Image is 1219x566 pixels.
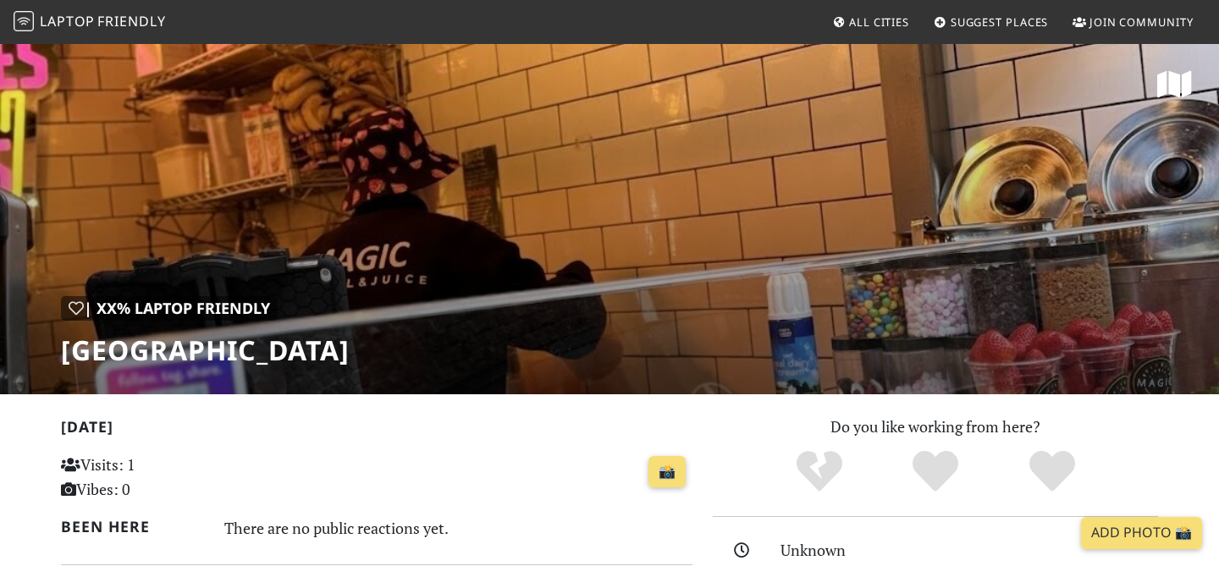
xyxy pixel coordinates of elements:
a: Add Photo 📸 [1081,517,1202,549]
div: | XX% Laptop Friendly [61,296,278,321]
h2: [DATE] [61,418,692,442]
span: Join Community [1089,14,1194,30]
span: All Cities [849,14,909,30]
span: Suggest Places [951,14,1049,30]
div: Yes [877,448,994,495]
a: All Cities [825,7,916,37]
a: LaptopFriendly LaptopFriendly [14,8,166,37]
p: Visits: 1 Vibes: 0 [61,453,258,502]
div: There are no public reactions yet. [224,514,693,541]
p: Do you like working from here? [713,415,1158,439]
a: 📸 [648,456,686,488]
span: Laptop [40,12,95,30]
div: Definitely! [994,448,1111,495]
a: Suggest Places [927,7,1056,37]
div: Unknown [780,538,1168,563]
h1: [GEOGRAPHIC_DATA] [61,334,350,366]
img: LaptopFriendly [14,11,34,31]
a: Join Community [1066,7,1200,37]
span: Friendly [97,12,165,30]
h2: Been here [61,518,204,536]
div: No [761,448,878,495]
